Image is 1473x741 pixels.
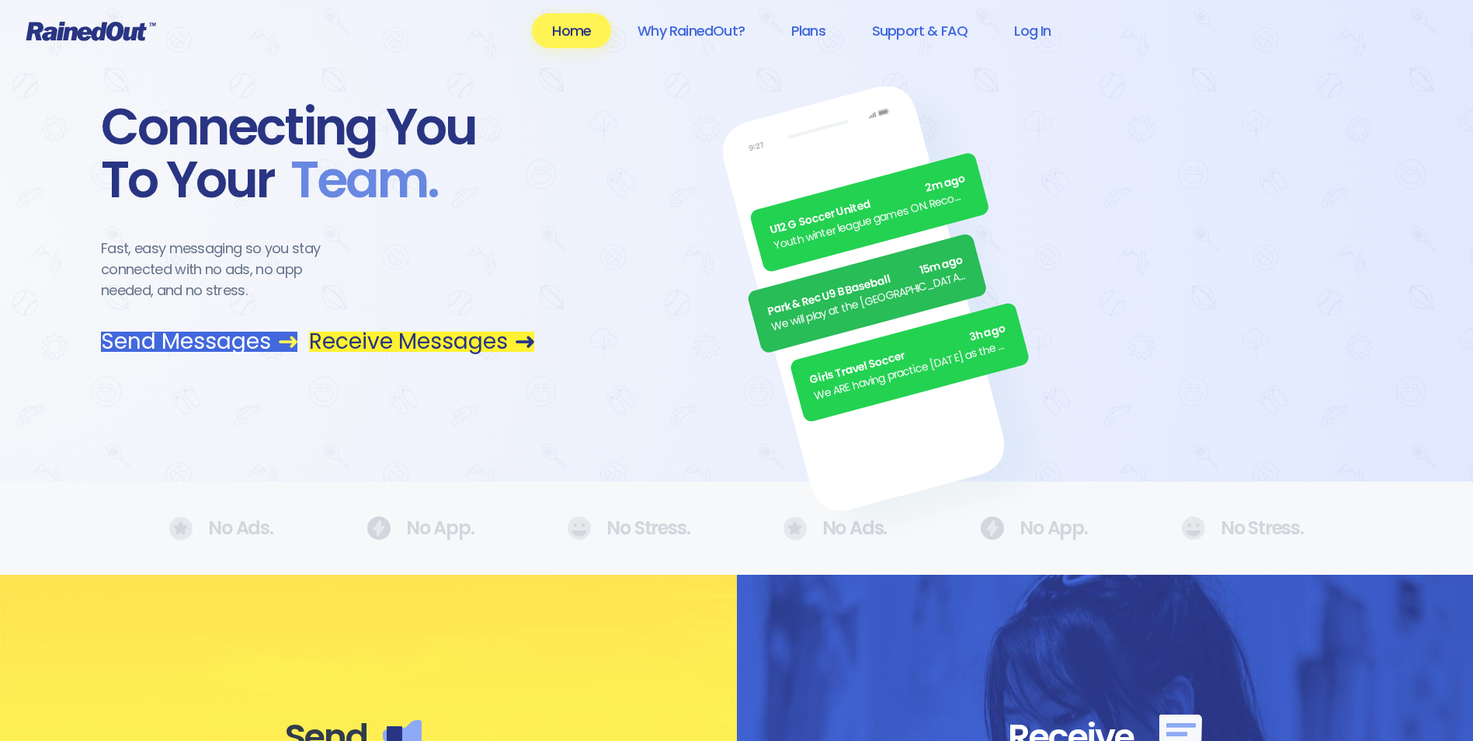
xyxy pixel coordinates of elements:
[768,171,968,239] div: U12 G Soccer United
[770,267,969,336] div: We will play at the [GEOGRAPHIC_DATA]. Wear white, be at the field by 5pm.
[169,517,273,541] div: No Ads.
[101,332,297,352] a: Send Messages
[101,238,349,301] div: Fast, easy messaging so you stay connected with no ads, no app needed, and no stress.
[169,517,193,541] img: No Ads.
[783,517,888,541] div: No Ads.
[1181,517,1205,540] img: No Ads.
[808,321,1008,389] div: Girls Travel Soccer
[812,336,1012,405] div: We ARE having practice [DATE] as the sun is finally out.
[968,321,1007,346] span: 3h ago
[924,171,968,197] span: 2m ago
[567,517,690,540] div: No Stress.
[852,13,988,48] a: Support & FAQ
[1181,517,1304,540] div: No Stress.
[766,252,965,320] div: Park & Rec U9 B Baseball
[532,13,611,48] a: Home
[367,517,474,540] div: No App.
[980,517,1004,540] img: No Ads.
[772,186,971,255] div: Youth winter league games ON. Recommend running shoes/sneakers for players as option for footwear.
[980,517,1088,540] div: No App.
[275,154,438,207] span: Team .
[567,517,591,540] img: No Ads.
[617,13,765,48] a: Why RainedOut?
[994,13,1071,48] a: Log In
[367,517,391,540] img: No Ads.
[783,517,807,541] img: No Ads.
[918,252,964,279] span: 15m ago
[101,101,534,207] div: Connecting You To Your
[309,332,534,352] a: Receive Messages
[771,13,846,48] a: Plans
